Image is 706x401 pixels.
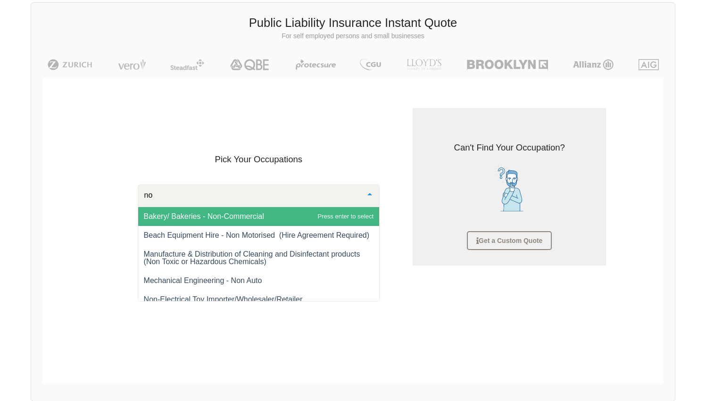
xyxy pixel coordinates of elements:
[420,142,599,154] h3: Can't Find Your Occupation?
[467,231,552,250] a: Get a Custom Quote
[114,59,150,70] img: Vero | Public Liability Insurance
[38,15,668,32] h3: Public Liability Insurance Instant Quote
[166,59,208,70] img: Steadfast | Public Liability Insurance
[401,59,447,70] img: LLOYD's | Public Liability Insurance
[38,32,668,41] p: For self employed persons and small businesses
[292,59,340,70] img: Protecsure | Public Liability Insurance
[568,59,618,70] img: Allianz | Public Liability Insurance
[144,231,369,239] span: Beach Equipment Hire - Non Motorised (Hire Agreement Required)
[138,153,380,166] h3: Pick Your Occupations
[144,250,362,266] span: Manufacture & Distribution of Cleaning and Disinfectant products (Non Toxic or Hazardous Chemicals)
[463,59,551,70] img: Brooklyn | Public Liability Insurance
[144,295,303,303] span: Non-Electrical Toy Importer/Wholesaler/Retailer
[144,276,262,284] span: Mechanical Engineering - Non Auto
[635,59,663,70] img: AIG | Public Liability Insurance
[224,59,275,70] img: QBE | Public Liability Insurance
[43,59,97,70] img: Zurich | Public Liability Insurance
[144,212,264,220] span: Bakery/ Bakeries - Non-Commercial
[356,59,384,70] img: CGU | Public Liability Insurance
[142,191,361,200] input: Type to search and select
